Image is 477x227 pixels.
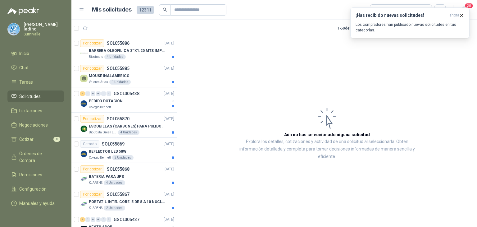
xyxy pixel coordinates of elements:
div: 0 [85,91,90,96]
span: Cotizar [19,136,34,143]
p: Valores Atlas [89,80,108,85]
p: GSOL005437 [114,217,139,222]
span: Tareas [19,79,33,86]
p: PORTATIL INTEL CORE I5 DE 8 A 10 NUCLEOS [89,199,166,205]
p: KLARENS [89,180,102,185]
p: [DATE] [164,116,174,122]
div: Todas [374,7,387,13]
div: 0 [91,217,95,222]
a: Por cotizarSOL055868[DATE] Company LogoBATERIA PARA UPSKLARENS4 Unidades [71,163,177,188]
p: [DATE] [164,91,174,97]
div: 0 [96,217,101,222]
p: [DATE] [164,166,174,172]
span: Solicitudes [19,93,41,100]
img: Company Logo [80,175,88,183]
div: 0 [101,217,106,222]
span: search [163,7,167,12]
p: GSOL005438 [114,91,139,96]
p: Sumivalle [24,32,64,36]
span: Configuración [19,186,47,192]
p: Colegio Bennett [89,155,111,160]
span: 20 [465,3,473,9]
div: 4 Unidades [104,54,126,59]
img: Company Logo [80,100,88,107]
span: Órdenes de Compra [19,150,58,164]
a: Cotizar8 [7,133,64,145]
a: Licitaciones [7,105,64,117]
p: SOL055886 [107,41,129,45]
div: 0 [91,91,95,96]
p: [DATE] [164,141,174,147]
span: Negociaciones [19,122,48,128]
a: Inicio [7,48,64,59]
a: Remisiones [7,169,64,181]
img: Company Logo [8,23,20,35]
p: [PERSON_NAME] ladino [24,22,64,31]
button: 20 [458,4,470,16]
p: ESCOBILLAS (CARBONES) PARA PULIDORA DEWALT [89,123,166,129]
div: 0 [85,217,90,222]
div: Por cotizar [80,165,104,173]
a: Configuración [7,183,64,195]
span: 12311 [137,6,154,14]
span: Manuales y ayuda [19,200,55,207]
p: SOL055869 [102,142,125,146]
h1: Mis solicitudes [92,5,132,14]
a: Por cotizarSOL055870[DATE] Company LogoESCOBILLAS (CARBONES) PARA PULIDORA DEWALTBioCosta Green E... [71,113,177,138]
p: REFLECTOR LED 50W [89,149,126,155]
div: 0 [107,91,111,96]
div: 0 [101,91,106,96]
img: Company Logo [80,125,88,132]
span: Remisiones [19,171,42,178]
img: Company Logo [80,150,88,158]
a: 2 0 0 0 0 0 GSOL005438[DATE] Company LogoPEDIDO DOTACIÓNColegio Bennett [80,90,175,110]
p: Explora los detalles, cotizaciones y actividad de una solicitud al seleccionarla. Obtén informaci... [239,138,415,160]
a: Por cotizarSOL055885[DATE] MOUSE INALAMBRICOValores Atlas1 Unidades [71,62,177,87]
div: 1 - 50 de 9380 [338,23,378,33]
img: Logo peakr [7,7,39,15]
p: Colegio Bennett [89,105,111,110]
div: Cerrado [80,140,99,148]
div: 2 Unidades [104,206,125,211]
div: 0 [96,91,101,96]
div: Por cotizar [80,115,104,123]
p: PEDIDO DOTACIÓN [89,98,123,104]
p: MOUSE INALAMBRICO [89,73,129,79]
a: Por cotizarSOL055886[DATE] Company LogoBARRERA OLEOFILICA 3" X1.20 MTS IMPORTADOBiocirculo4 Unidades [71,37,177,62]
img: Company Logo [80,201,88,208]
p: Los compradores han publicado nuevas solicitudes en tus categorías. [356,22,464,33]
a: Negociaciones [7,119,64,131]
span: Inicio [19,50,29,57]
p: SOL055885 [107,66,129,71]
p: SOL055867 [107,192,129,197]
p: BARRERA OLEOFILICA 3" X1.20 MTS IMPORTADO [89,48,166,54]
p: KLARENS [89,206,102,211]
p: [DATE] [164,66,174,72]
p: SOL055868 [107,167,129,171]
button: ¡Has recibido nuevas solicitudes!ahora Los compradores han publicado nuevas solicitudes en tus ca... [350,7,470,38]
a: Chat [7,62,64,74]
img: Company Logo [80,49,88,57]
span: 8 [53,137,60,142]
div: 0 [107,217,111,222]
span: ahora [449,13,459,18]
h3: Aún no has seleccionado niguna solicitud [284,131,370,138]
p: Biocirculo [89,54,103,59]
p: BATERIA PARA UPS [89,174,124,180]
div: Por cotizar [80,65,104,72]
a: Órdenes de Compra [7,148,64,166]
p: [DATE] [164,217,174,223]
a: Solicitudes [7,90,64,102]
p: SOL055870 [107,117,129,121]
a: Tareas [7,76,64,88]
a: Por cotizarSOL055867[DATE] Company LogoPORTATIL INTEL CORE I5 DE 8 A 10 NUCLEOSKLARENS2 Unidades [71,188,177,213]
div: 2 [80,91,85,96]
a: Manuales y ayuda [7,197,64,209]
div: Por cotizar [80,39,104,47]
div: 2 Unidades [112,155,134,160]
h3: ¡Has recibido nuevas solicitudes! [356,13,447,18]
div: 4 Unidades [118,130,139,135]
p: [DATE] [164,40,174,46]
div: 4 Unidades [104,180,125,185]
div: 1 Unidades [109,80,131,85]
